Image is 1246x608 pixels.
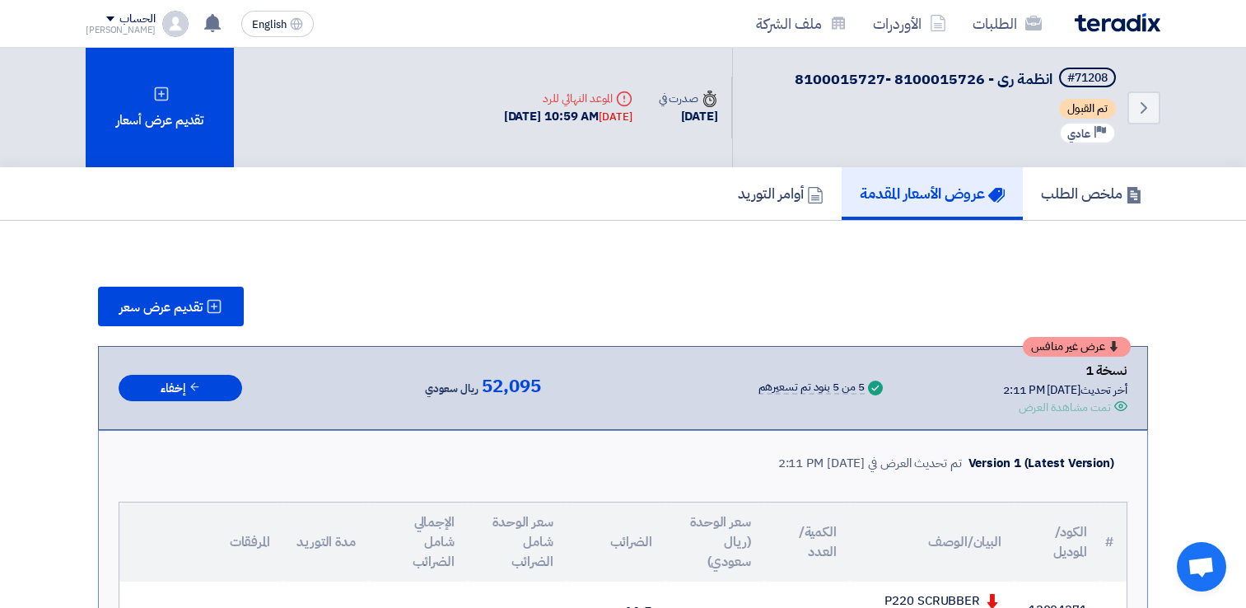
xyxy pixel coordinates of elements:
div: Version 1 (Latest Version) [968,454,1114,473]
span: عادي [1067,126,1090,142]
a: أوامر التوريد [720,167,842,220]
th: الكمية/العدد [764,503,850,582]
h5: عروض الأسعار المقدمة [860,184,1005,203]
div: تقديم عرض أسعار [86,48,234,167]
a: ملخص الطلب [1023,167,1160,220]
span: تقديم عرض سعر [119,301,203,314]
div: #71208 [1067,72,1108,84]
div: نسخة 1 [1003,360,1127,381]
th: الضرائب [567,503,665,582]
span: تم القبول [1059,99,1116,119]
a: ملف الشركة [743,4,860,43]
div: صدرت في [659,90,718,107]
div: [DATE] [659,107,718,126]
th: الإجمالي شامل الضرائب [369,503,468,582]
a: عروض الأسعار المقدمة [842,167,1023,220]
div: الحساب [119,12,155,26]
h5: ملخص الطلب [1041,184,1142,203]
div: تمت مشاهدة العرض [1019,399,1111,416]
a: الأوردرات [860,4,959,43]
th: البيان/الوصف [850,503,1015,582]
div: [DATE] 10:59 AM [504,107,632,126]
div: تم تحديث العرض في [DATE] 2:11 PM [778,454,962,473]
h5: انظمة رى - 8100015726 -8100015727 [795,68,1119,91]
span: انظمة رى - 8100015726 -8100015727 [795,68,1052,90]
button: تقديم عرض سعر [98,287,244,326]
div: أخر تحديث [DATE] 2:11 PM [1003,381,1127,399]
h5: أوامر التوريد [738,184,824,203]
img: profile_test.png [162,11,189,37]
div: [DATE] [599,109,632,125]
th: مدة التوريد [283,503,369,582]
img: Teradix logo [1075,13,1160,32]
th: # [1100,503,1127,582]
span: 52,095 [482,376,540,396]
div: 5 من 5 بنود تم تسعيرهم [758,381,865,395]
th: المرفقات [119,503,283,582]
th: سعر الوحدة (ريال سعودي) [665,503,764,582]
div: الموعد النهائي للرد [504,90,632,107]
div: [PERSON_NAME] [86,26,156,35]
span: عرض غير منافس [1031,341,1105,353]
a: الطلبات [959,4,1055,43]
a: Open chat [1177,542,1226,592]
th: الكود/الموديل [1015,503,1100,582]
button: إخفاء [119,375,242,402]
th: سعر الوحدة شامل الضرائب [468,503,567,582]
span: English [252,19,287,30]
button: English [241,11,314,37]
span: ريال سعودي [425,379,478,399]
